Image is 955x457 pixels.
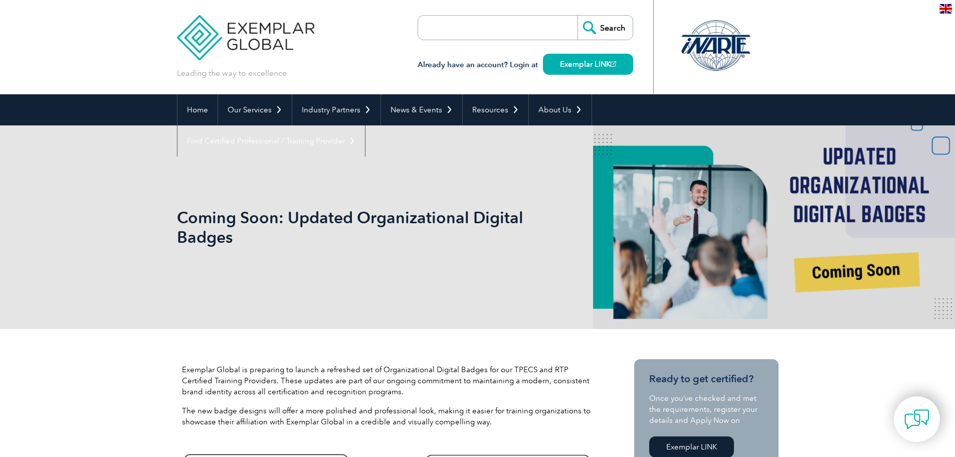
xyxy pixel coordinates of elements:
a: Industry Partners [292,94,380,125]
input: Search [578,16,633,40]
a: About Us [529,94,592,125]
img: open_square.png [611,61,616,67]
h1: Coming Soon: Updated Organizational Digital Badges [177,208,562,247]
p: The new badge designs will offer a more polished and professional look, making it easier for trai... [182,405,593,427]
a: Find Certified Professional / Training Provider [177,125,365,157]
p: Leading the way to excellence [177,68,287,79]
h3: Ready to get certified? [649,373,763,385]
p: Exemplar Global is preparing to launch a refreshed set of Organizational Digital Badges for our T... [182,364,593,397]
a: Exemplar LINK [543,54,633,75]
img: en [939,4,952,14]
a: Our Services [218,94,292,125]
p: Once you’ve checked and met the requirements, register your details and Apply Now on [649,393,763,426]
h3: Already have an account? Login at [418,59,633,71]
a: News & Events [381,94,462,125]
a: Resources [463,94,528,125]
img: contact-chat.png [904,407,929,432]
a: Home [177,94,218,125]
